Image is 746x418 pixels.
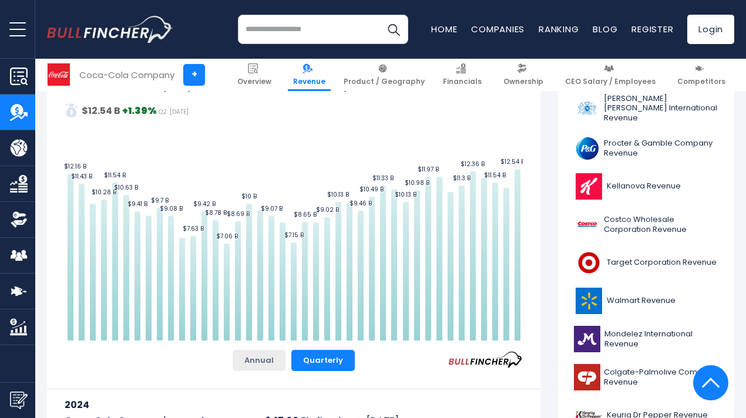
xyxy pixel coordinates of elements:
a: Blog [593,23,617,35]
text: $9.02 B [316,205,339,214]
a: Companies [471,23,525,35]
text: $8.78 B [205,208,227,217]
text: $11.43 B [71,172,92,181]
a: Ranking [539,23,579,35]
a: Kellanova Revenue [567,170,725,203]
span: Product / Geography [344,77,425,86]
a: Colgate-Palmolive Company Revenue [567,361,725,393]
a: Ownership [498,59,549,91]
text: $11.3 B [453,174,471,183]
text: $8.69 B [227,210,250,218]
button: Annual [233,350,285,371]
text: $7.15 B [284,231,304,240]
span: Ownership [503,77,543,86]
button: Search [379,15,408,44]
text: $9.46 B [350,199,372,208]
a: Home [431,23,457,35]
text: $8.65 B [294,210,317,219]
a: Procter & Gamble Company Revenue [567,132,725,164]
a: [PERSON_NAME] [PERSON_NAME] International Revenue [567,91,725,127]
button: Quarterly [291,350,355,371]
img: COST logo [574,211,600,238]
div: Coca-Cola Company [79,68,174,82]
h3: 2024 [65,397,523,412]
strong: +1.39% [122,104,157,117]
text: $9.07 B [261,204,283,213]
text: $10.13 B [395,190,416,199]
text: $10.13 B [327,190,349,199]
a: Revenue [288,59,331,91]
span: Overview [237,77,271,86]
img: PG logo [574,135,600,161]
a: Target Corporation Revenue [567,247,725,279]
strong: $12.54 B [82,104,120,117]
text: $12.54 B [500,157,525,166]
text: $10 B [241,192,257,201]
a: Costco Wholesale Corporation Revenue [567,208,725,241]
span: Competitors [677,77,725,86]
span: Q2: [DATE] [159,107,189,116]
text: $11.33 B [372,174,394,183]
text: $9.08 B [160,204,183,213]
text: $7.06 B [216,232,238,241]
span: Financials [443,77,482,86]
text: $9.42 B [193,200,216,208]
text: $10.49 B [359,185,384,194]
img: bullfincher logo [47,16,173,43]
text: $11.97 B [418,165,439,174]
a: Walmart Revenue [567,285,725,317]
a: Mondelez International Revenue [567,323,725,355]
svg: Coca-Cola Company's Revenue Trend Quarterly [65,76,523,341]
img: sdcsa [65,103,79,117]
span: CEO Salary / Employees [565,77,656,86]
span: Revenue [293,77,325,86]
img: WMT logo [574,288,603,314]
a: Financials [438,59,487,91]
a: Register [631,23,673,35]
a: Go to homepage [47,16,173,43]
text: $10.98 B [405,178,429,187]
text: $9.7 B [151,196,169,205]
img: K logo [574,173,603,200]
text: $9.41 B [127,200,147,208]
text: $10.63 B [114,183,138,192]
img: MDLZ logo [574,326,601,352]
text: $12.36 B [461,160,485,168]
a: + [183,64,205,86]
img: CL logo [574,364,600,390]
text: $11.54 B [484,171,506,180]
img: PM logo [574,95,600,122]
text: $12.16 B [64,162,86,171]
a: Login [687,15,734,44]
img: TGT logo [574,250,603,276]
a: CEO Salary / Employees [560,59,661,91]
img: KO logo [48,63,70,86]
text: $11.54 B [104,171,126,180]
text: $10.28 B [92,188,116,197]
text: $7.63 B [183,224,204,233]
a: Product / Geography [338,59,430,91]
a: Competitors [672,59,731,91]
a: Overview [232,59,277,91]
img: Ownership [10,211,28,228]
